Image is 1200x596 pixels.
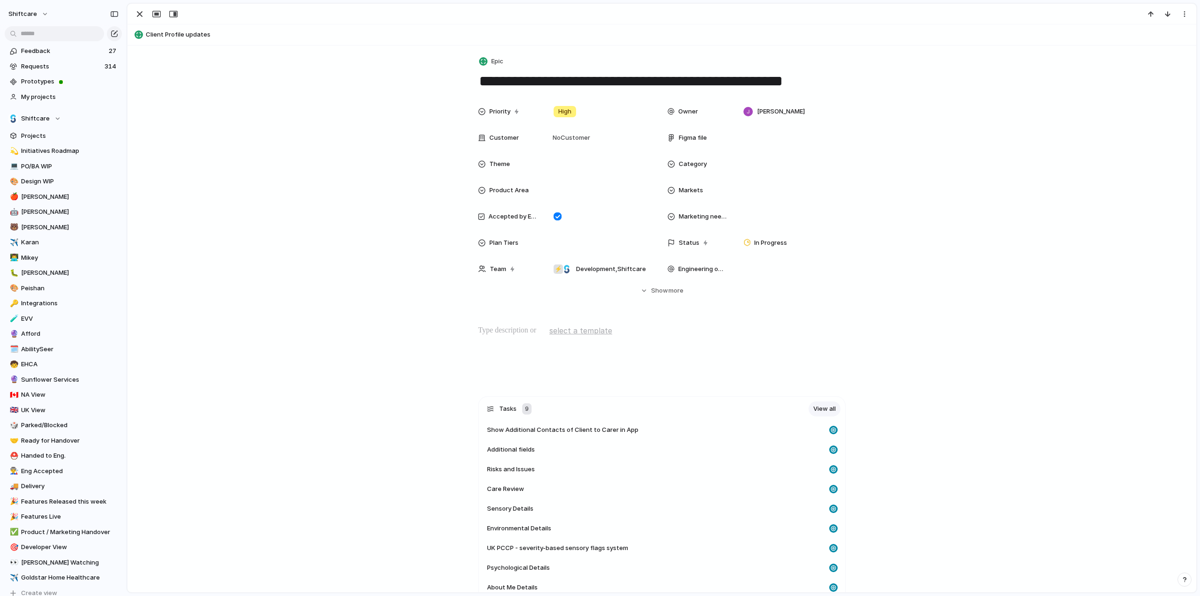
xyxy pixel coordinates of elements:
div: 🎲 [10,420,16,431]
span: Markets [679,186,703,195]
a: 🐛[PERSON_NAME] [5,266,122,280]
div: ✈️Goldstar Home Healthcare [5,571,122,585]
a: 🇬🇧UK View [5,403,122,417]
span: Product / Marketing Handover [21,528,119,537]
a: 🤖[PERSON_NAME] [5,205,122,219]
a: 🗓️AbilitySeer [5,342,122,356]
a: 🔮Sunflower Services [5,373,122,387]
a: 🐻[PERSON_NAME] [5,220,122,234]
div: ✈️ [10,573,16,583]
span: Owner [678,107,698,116]
span: Requests [21,62,102,71]
span: About Me Details [487,583,538,592]
span: Afford [21,329,119,339]
span: UK View [21,406,119,415]
span: [PERSON_NAME] [21,192,119,202]
a: Feedback27 [5,44,122,58]
span: Developer View [21,543,119,552]
div: 🐛 [10,268,16,279]
a: View all [809,401,840,416]
div: 🍎 [10,191,16,202]
span: [PERSON_NAME] Watching [21,558,119,567]
span: Engineering owner [678,264,727,274]
div: 🔑Integrations [5,296,122,310]
span: Show [651,286,668,295]
a: 🤝Ready for Handover [5,434,122,448]
a: Projects [5,129,122,143]
div: 🧪 [10,313,16,324]
button: 🎲 [8,421,18,430]
a: 🎉Features Released this week [5,495,122,509]
div: ✅ [10,527,16,537]
div: 🇨🇦 [10,390,16,400]
span: Sunflower Services [21,375,119,385]
span: Features Released this week [21,497,119,506]
span: Feedback [21,46,106,56]
div: ✅Product / Marketing Handover [5,525,122,539]
span: Prototypes [21,77,119,86]
a: 🎯Developer View [5,540,122,554]
span: AbilitySeer [21,345,119,354]
button: Epic [477,55,506,68]
div: 🎉 [10,512,16,522]
a: 👨‍🏭Eng Accepted [5,464,122,478]
button: 💻 [8,162,18,171]
span: Ready for Handover [21,436,119,445]
a: 👀[PERSON_NAME] Watching [5,556,122,570]
div: 🎲Parked/Blocked [5,418,122,432]
span: Team [490,264,506,274]
span: No Customer [550,133,590,143]
div: 🎉 [10,496,16,507]
span: Tasks [499,404,517,414]
a: 👨‍💻Mikey [5,251,122,265]
span: [PERSON_NAME] [21,223,119,232]
button: 🔑 [8,299,18,308]
a: Requests314 [5,60,122,74]
div: 🍎[PERSON_NAME] [5,190,122,204]
a: 💫Initiatives Roadmap [5,144,122,158]
div: 🤖 [10,207,16,218]
button: 🐻 [8,223,18,232]
div: ⛑️Handed to Eng. [5,449,122,463]
div: 🎨 [10,176,16,187]
span: select a template [549,325,612,336]
div: 🤝 [10,435,16,446]
span: Plan Tiers [489,238,518,248]
a: 🎨Design WIP [5,174,122,189]
span: shiftcare [8,9,37,19]
span: Design WIP [21,177,119,186]
div: 🇬🇧 [10,405,16,415]
span: Projects [21,131,119,141]
span: Figma file [679,133,707,143]
button: Client Profile updates [132,27,1192,42]
a: 💻PO/BA WIP [5,159,122,174]
button: 🚚 [8,482,18,491]
a: 🇨🇦NA View [5,388,122,402]
span: Customer [489,133,519,143]
span: EVV [21,314,119,324]
span: Sensory Details [487,504,533,513]
span: Integrations [21,299,119,308]
div: 🎨 [10,283,16,294]
a: ✈️Karan [5,235,122,249]
span: Category [679,159,707,169]
span: Marketing needed [679,212,727,221]
div: ⛑️ [10,451,16,461]
span: [PERSON_NAME] [757,107,805,116]
div: 🚚 [10,481,16,492]
span: Parked/Blocked [21,421,119,430]
a: 🎨Peishan [5,281,122,295]
div: 🔮 [10,329,16,339]
button: ⛑️ [8,451,18,460]
a: 🎉Features Live [5,510,122,524]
